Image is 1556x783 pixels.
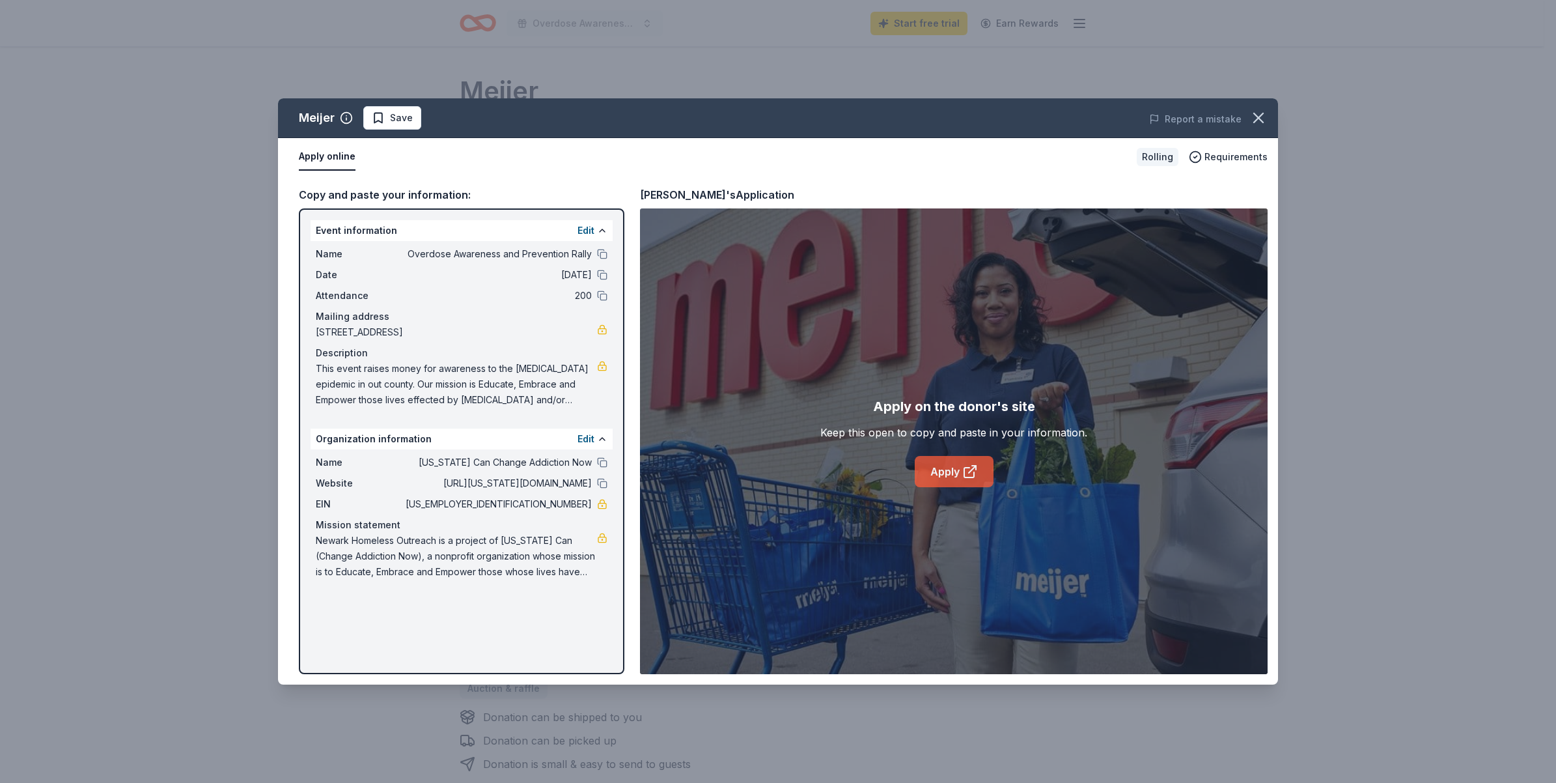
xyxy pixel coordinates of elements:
button: Edit [577,431,594,447]
div: Keep this open to copy and paste in your information. [820,425,1087,440]
div: [PERSON_NAME]'s Application [640,186,794,203]
div: Description [316,345,607,361]
button: Apply online [299,143,355,171]
div: Event information [311,220,613,241]
span: Name [316,246,403,262]
span: [DATE] [403,267,592,283]
button: Save [363,106,421,130]
span: [URL][US_STATE][DOMAIN_NAME] [403,476,592,491]
span: 200 [403,288,592,304]
div: Organization information [311,429,613,449]
span: Save [390,110,413,126]
button: Requirements [1189,149,1268,165]
span: Date [316,267,403,283]
div: Mailing address [316,309,607,324]
span: [US_STATE] Can Change Addiction Now [403,455,592,470]
span: Newark Homeless Outreach is a project of [US_STATE] Can (Change Addiction Now), a nonprofit organ... [316,533,597,580]
span: [STREET_ADDRESS] [316,324,597,340]
span: Attendance [316,288,403,304]
button: Report a mistake [1149,111,1242,127]
span: EIN [316,496,403,512]
span: Overdose Awareness and Prevention Rally [403,246,592,262]
span: Requirements [1204,149,1268,165]
a: Apply [915,456,993,487]
button: Edit [577,223,594,238]
div: Meijer [299,107,335,128]
span: Website [316,476,403,491]
span: Name [316,455,403,470]
div: Rolling [1137,148,1178,166]
div: Mission statement [316,517,607,533]
div: Copy and paste your information: [299,186,624,203]
span: [US_EMPLOYER_IDENTIFICATION_NUMBER] [403,496,592,512]
span: This event raises money for awareness to the [MEDICAL_DATA] epidemic in out county. Our mission i... [316,361,597,408]
div: Apply on the donor's site [873,396,1035,417]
